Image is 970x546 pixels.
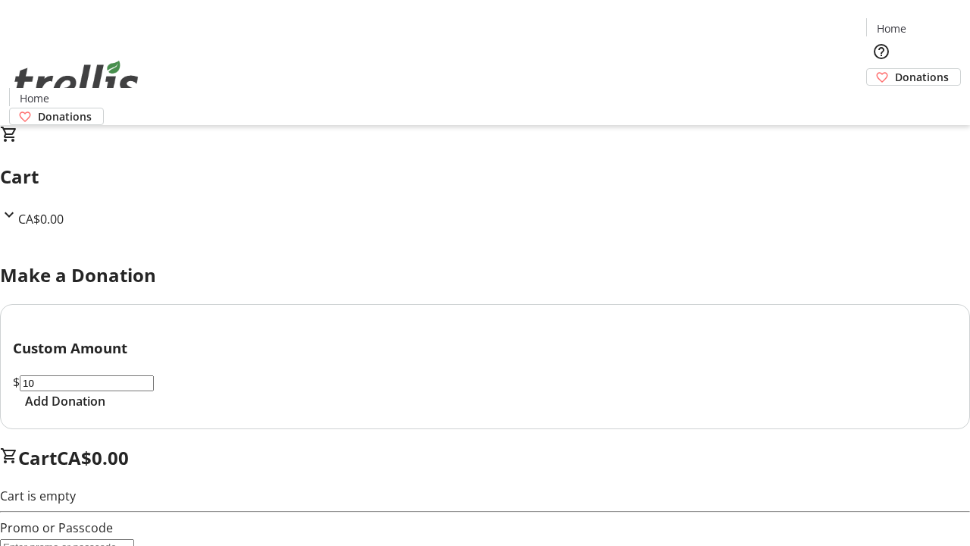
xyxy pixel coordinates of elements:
span: Add Donation [25,392,105,410]
span: Donations [895,69,949,85]
button: Cart [866,86,896,116]
input: Donation Amount [20,375,154,391]
span: $ [13,374,20,391]
a: Home [867,20,915,36]
h3: Custom Amount [13,337,957,359]
span: Home [20,90,49,106]
a: Home [10,90,58,106]
span: Home [877,20,906,36]
span: CA$0.00 [18,211,64,227]
span: CA$0.00 [57,445,129,470]
button: Help [866,36,896,67]
button: Add Donation [13,392,117,410]
a: Donations [866,68,961,86]
span: Donations [38,108,92,124]
img: Orient E2E Organization 1hG6BiHlX8's Logo [9,44,144,120]
a: Donations [9,108,104,125]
